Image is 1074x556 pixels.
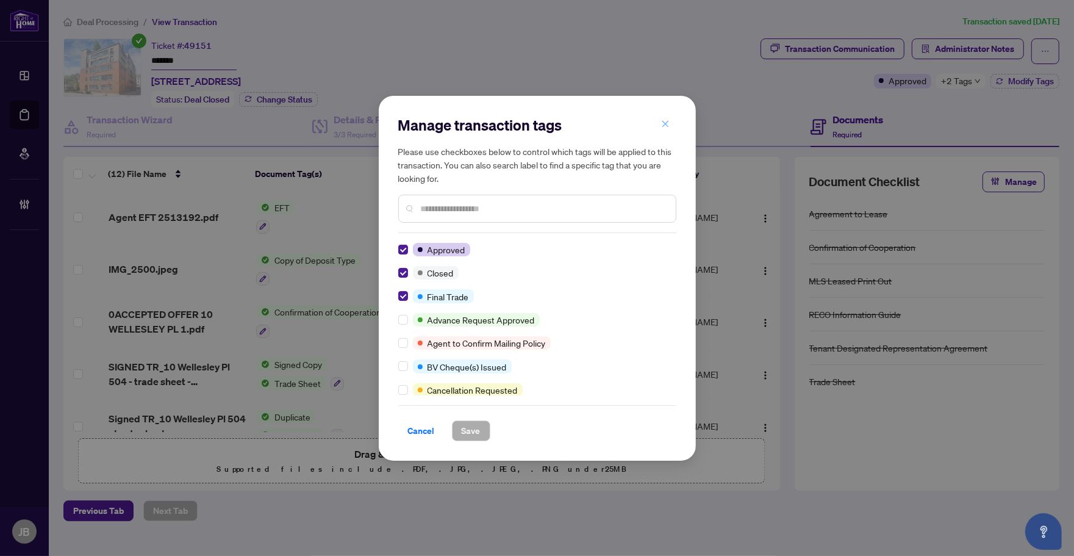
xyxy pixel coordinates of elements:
[428,313,535,327] span: Advance Request Approved
[398,115,676,135] h2: Manage transaction tags
[428,266,454,280] span: Closed
[428,290,469,303] span: Final Trade
[428,243,465,256] span: Approved
[398,145,676,185] h5: Please use checkboxes below to control which tags will be applied to this transaction. You can al...
[408,421,435,441] span: Cancel
[428,383,518,397] span: Cancellation Requested
[428,336,546,350] span: Agent to Confirm Mailing Policy
[452,421,490,441] button: Save
[661,120,670,128] span: close
[1025,513,1062,550] button: Open asap
[398,421,445,441] button: Cancel
[428,360,507,374] span: BV Cheque(s) Issued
